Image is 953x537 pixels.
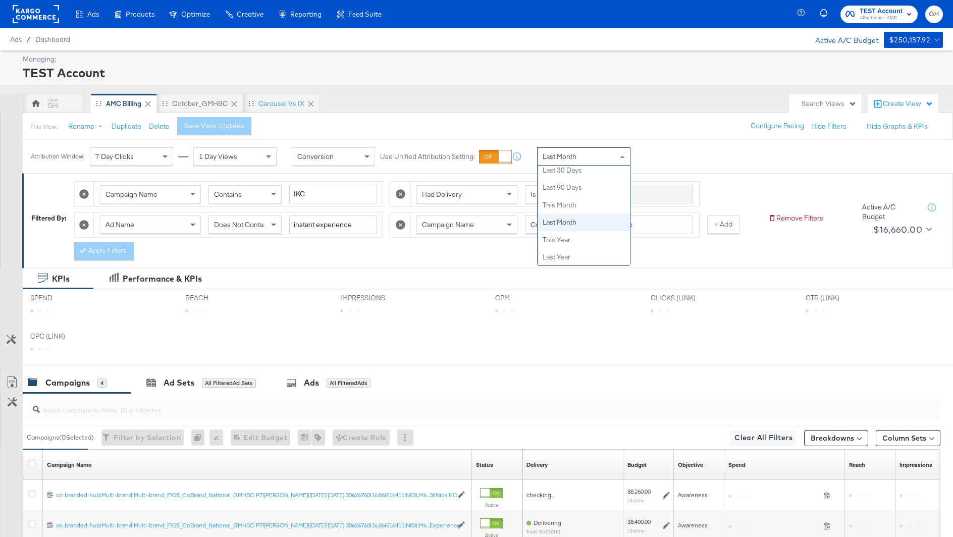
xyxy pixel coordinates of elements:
div: Active A/C Budget [862,202,918,221]
input: Search Campaigns by Name, ID or Objective [40,396,857,415]
span: Last Month [543,152,576,161]
span: Albertsons - AMC [860,14,903,22]
button: Hide Filters [811,122,846,131]
div: Drag to reorder tab [248,100,254,106]
span: Awareness [678,491,708,499]
a: The maximum amount you're willing to spend on your ads, on average each day or over the lifetime ... [627,461,647,469]
div: Status [476,461,493,469]
div: Impressions [899,461,932,469]
input: Enter a search term [606,185,693,203]
span: Campaign Name [422,220,474,229]
button: Rename [61,118,114,136]
button: $16,660.00 [869,222,934,238]
div: 4 [97,379,107,388]
a: Shows the current state of your Ad Campaign. [476,461,493,469]
div: Ads [304,377,319,389]
div: Last Month [538,213,630,231]
span: CLICKS (LINK) [651,293,726,303]
span: Products [126,10,154,18]
div: October_GMHBC [172,99,228,109]
div: Performance & KPIs [123,273,202,285]
a: The number of times your ad was served. On mobile apps an ad is counted as served the first time ... [899,461,932,469]
div: Reach [849,461,865,469]
div: Objective [678,461,703,469]
span: checking... [526,491,554,499]
div: All Filtered Ads [327,379,370,388]
span: Contains [214,190,242,199]
div: Filtered By: [31,213,67,223]
span: Is [GEOGRAPHIC_DATA] [531,190,608,199]
span: Ads [87,10,99,18]
input: Enter a search term [289,216,377,234]
div: Active A/C Budget [805,32,879,47]
div: Carousel vs IX [258,99,304,109]
div: Spend [728,461,746,469]
button: GH [925,6,943,23]
div: Last 90 Days [538,179,630,196]
span: 7 Day Clicks [95,152,134,161]
span: Feed Suite [348,10,382,18]
div: Managing: [23,55,940,64]
span: Contains [531,220,558,229]
div: TEST Account [23,64,940,81]
div: All Filtered Ad Sets [202,379,256,388]
button: Delete [149,122,170,131]
div: Last Year [538,248,630,266]
div: This Month [538,196,630,214]
div: This View: [30,123,57,131]
div: Search Views [802,99,857,109]
div: AMC Billing [106,99,141,109]
div: 0 [191,429,209,446]
button: Clear All Filters [730,430,797,446]
div: Drag to reorder tab [162,100,168,106]
button: $250,137.92 [884,32,943,48]
a: co-branded-hub|Multi-brand|Multi-brand_FY25_CoBrand_National_GMHBC P7|[PERSON_NAME]|[DATE]|[DATE]... [56,521,452,530]
div: $8,400.00 [627,518,651,526]
div: Ad Sets [164,377,194,389]
div: Budget [627,461,647,469]
button: Column Sets [876,430,940,446]
div: Delivery [526,461,548,469]
button: Configure Pacing [744,117,811,135]
button: Remove Filters [768,213,823,223]
div: Create View [883,99,933,109]
div: Campaigns ( 0 Selected) [27,433,94,442]
div: $8,260.00 [627,488,651,496]
span: SPEND [30,293,106,303]
div: $16,660.00 [873,222,922,237]
div: KPIs [52,273,70,285]
button: Hide Graphs & KPIs [867,122,928,131]
span: Ads [10,35,22,43]
span: CPM [495,293,571,303]
span: / [22,35,35,43]
span: REACH [185,293,261,303]
div: co-branded-hub|Multi-brand|Multi-brand_FY25_CoBrand_National_GMHBC P7|[PERSON_NAME]|[DATE]|[DATE]... [56,491,452,499]
span: CPC (LINK) [30,332,106,341]
button: TEST AccountAlbertsons - AMC [840,6,918,23]
span: Clear All Filters [734,432,792,444]
span: Had Delivery [422,190,462,199]
span: Delivering [534,519,561,526]
button: Breakdowns [804,430,868,446]
span: CTR (LINK) [806,293,881,303]
div: Campaign Name [47,461,91,469]
span: GH [929,9,939,20]
div: This Year [538,231,630,249]
div: $250,137.92 [889,34,930,46]
span: TEST Account [860,6,903,17]
span: Reporting [290,10,322,18]
label: Active [480,502,503,508]
span: Awareness [678,521,708,529]
a: The number of people your ad was served to. [849,461,865,469]
span: Optimize [181,10,210,18]
div: Drag to reorder tab [96,100,101,106]
div: Last 30 Days [538,162,630,179]
span: Does Not Contain [214,220,269,229]
a: The total amount spent to date. [728,461,746,469]
span: Conversion [297,152,334,161]
sub: Lifetime [627,527,644,533]
span: 1 Day Views [199,152,237,161]
span: IMPRESSIONS [340,293,416,303]
input: Enter a search term [289,185,377,203]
